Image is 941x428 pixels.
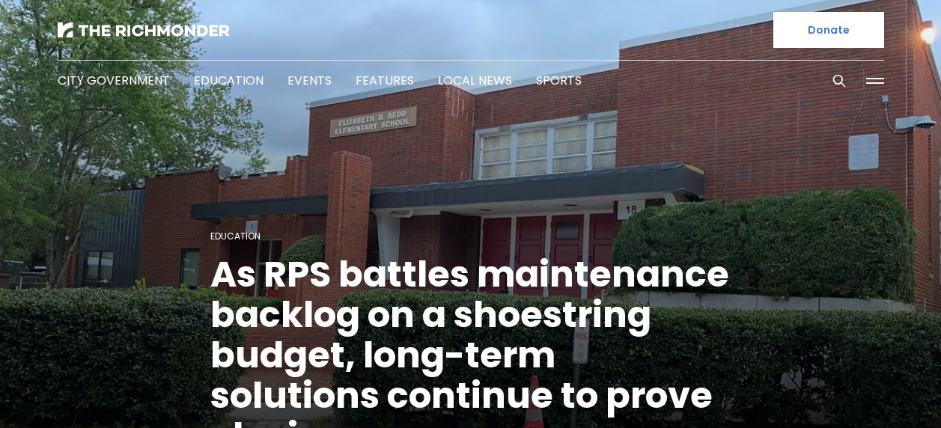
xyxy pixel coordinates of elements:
iframe: portal-trigger [567,355,941,428]
a: Education [194,72,264,89]
a: City Government [58,72,170,89]
a: Donate [773,12,884,48]
a: Events [287,72,332,89]
button: Search this site [828,70,850,92]
a: Features [356,72,414,89]
a: Sports [536,72,582,89]
img: The Richmonder [58,22,230,37]
a: Local News [438,72,512,89]
a: Education [210,230,261,242]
